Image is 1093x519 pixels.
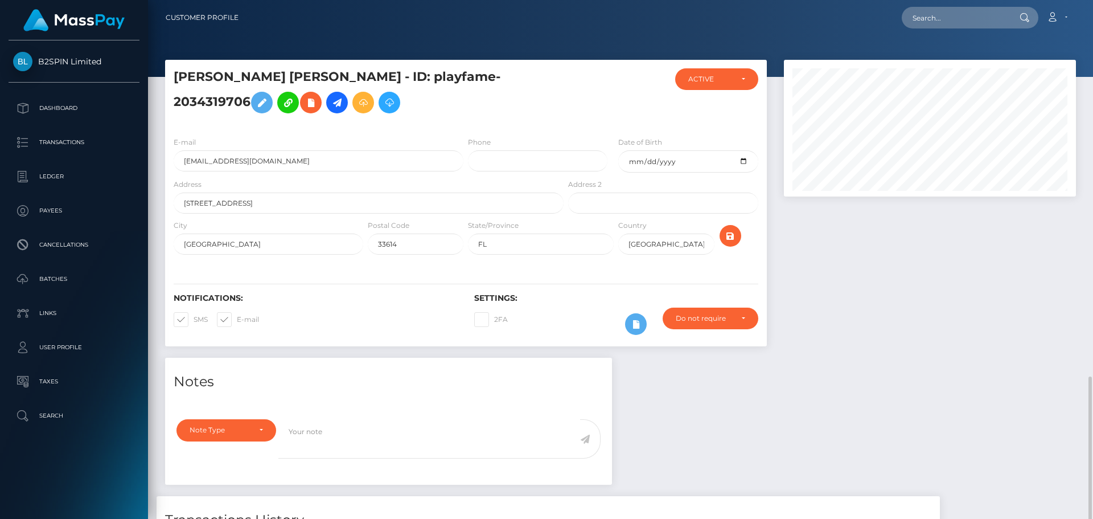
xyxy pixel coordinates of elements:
a: Customer Profile [166,6,239,30]
h6: Notifications: [174,293,457,303]
a: Transactions [9,128,139,157]
p: Ledger [13,168,135,185]
img: MassPay Logo [23,9,125,31]
p: Taxes [13,373,135,390]
a: Ledger [9,162,139,191]
label: State/Province [468,220,519,231]
label: Address 2 [568,179,602,190]
button: ACTIVE [675,68,758,90]
h5: [PERSON_NAME] [PERSON_NAME] - ID: playfame-2034319706 [174,68,557,119]
p: Cancellations [13,236,135,254]
div: Do not require [676,314,732,323]
label: E-mail [174,137,196,148]
h4: Notes [174,372,603,392]
a: Initiate Payout [326,92,348,113]
p: Payees [13,202,135,219]
p: Search [13,407,135,424]
a: Dashboard [9,94,139,122]
p: Transactions [13,134,135,151]
a: Payees [9,197,139,225]
p: Dashboard [13,100,135,117]
a: User Profile [9,333,139,362]
div: Note Type [190,426,250,435]
button: Note Type [176,419,276,441]
a: Batches [9,265,139,293]
img: B2SPIN Limited [13,52,32,71]
label: City [174,220,187,231]
label: Postal Code [368,220,409,231]
label: 2FA [474,312,508,327]
label: Address [174,179,202,190]
label: SMS [174,312,208,327]
a: Taxes [9,367,139,396]
a: Cancellations [9,231,139,259]
button: Do not require [663,308,758,329]
p: Batches [13,271,135,288]
p: User Profile [13,339,135,356]
p: Links [13,305,135,322]
label: Date of Birth [618,137,662,148]
label: Country [618,220,647,231]
span: B2SPIN Limited [9,56,139,67]
div: ACTIVE [688,75,732,84]
a: Search [9,402,139,430]
label: E-mail [217,312,259,327]
h6: Settings: [474,293,758,303]
input: Search... [902,7,1009,28]
a: Links [9,299,139,328]
label: Phone [468,137,491,148]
